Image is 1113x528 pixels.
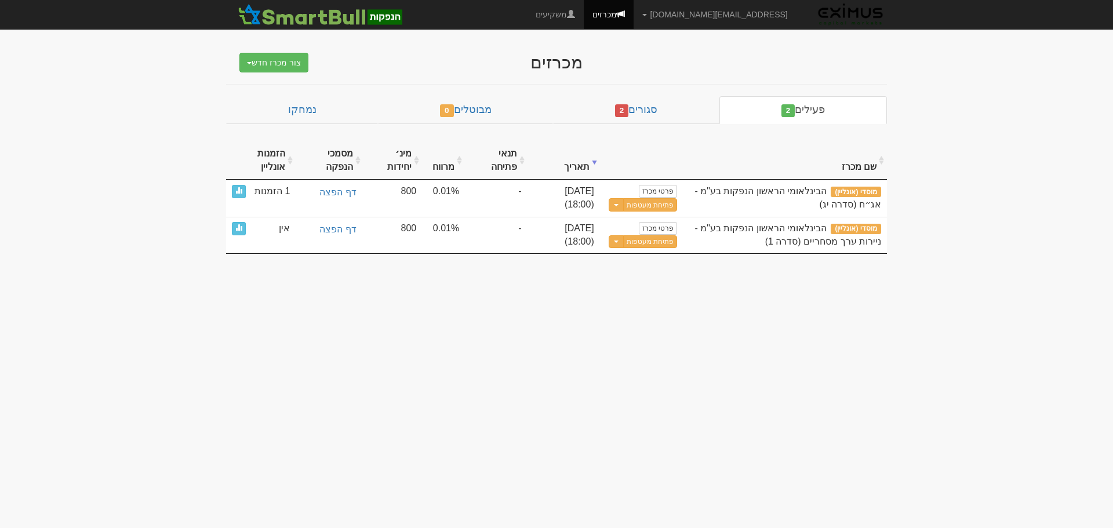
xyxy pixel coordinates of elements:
a: נמחקו [226,96,378,124]
th: הזמנות אונליין : activate to sort column ascending [226,141,296,180]
td: 800 [363,217,423,254]
span: מוסדי (אונליין) [831,187,881,197]
a: סגורים [553,96,719,124]
td: - [465,217,527,254]
button: פתיחת מעטפות [623,198,677,212]
div: מכרזים [330,53,783,72]
span: 1 הזמנות [254,185,290,198]
button: פתיחת מעטפות [623,235,677,249]
span: הבינלאומי הראשון הנפקות בע"מ - אג״ח (סדרה יג) [695,186,882,209]
th: שם מכרז : activate to sort column ascending [683,141,887,180]
a: פעילים [719,96,887,124]
th: מינ׳ יחידות : activate to sort column ascending [363,141,423,180]
td: 0.01% [422,217,465,254]
span: 2 [615,104,629,117]
td: 0.01% [422,180,465,217]
a: פרטי מכרז [639,222,677,235]
a: פרטי מכרז [639,185,677,198]
td: [DATE] (18:00) [528,217,600,254]
th: מסמכי הנפקה : activate to sort column ascending [296,141,363,180]
span: הבינלאומי הראשון הנפקות בע"מ - ניירות ערך מסחריים (סדרה 1) [695,223,882,246]
img: SmartBull Logo [235,3,405,26]
button: צור מכרז חדש [239,53,308,72]
td: 800 [363,180,423,217]
span: אין [279,222,290,235]
th: מרווח : activate to sort column ascending [422,141,465,180]
th: תאריך : activate to sort column ascending [528,141,600,180]
th: תנאי פתיחה : activate to sort column ascending [465,141,527,180]
a: דף הפצה [301,185,357,201]
a: דף הפצה [301,222,357,238]
td: - [465,180,527,217]
span: מוסדי (אונליין) [831,224,881,234]
td: [DATE] (18:00) [528,180,600,217]
a: מבוטלים [378,96,553,124]
span: 0 [440,104,454,117]
span: 2 [781,104,795,117]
